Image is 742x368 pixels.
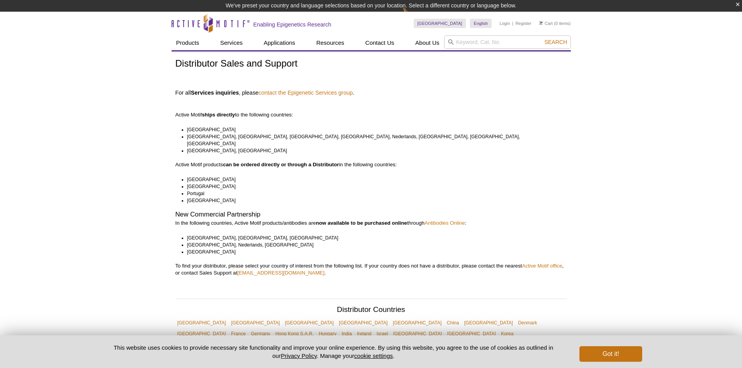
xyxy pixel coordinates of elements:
[444,35,571,49] input: Keyword, Cat. No.
[512,19,514,28] li: |
[202,112,235,118] strong: ships directly
[539,21,553,26] a: Cart
[355,328,374,339] a: Ireland
[522,263,562,269] a: Active Motif office
[515,21,531,26] a: Register
[402,6,423,24] img: Change Here
[229,328,248,339] a: France
[187,197,560,204] li: [GEOGRAPHIC_DATA]
[273,328,315,339] a: Hong Kong S.A.R.
[100,343,567,360] p: This website uses cookies to provide necessary site functionality and improve your online experie...
[579,346,642,362] button: Got it!
[191,90,239,96] strong: Services inquiries
[237,270,325,276] a: [EMAIL_ADDRESS][DOMAIN_NAME]
[283,317,336,328] a: [GEOGRAPHIC_DATA]
[544,39,567,45] span: Search
[337,317,390,328] a: [GEOGRAPHIC_DATA]
[391,328,444,339] a: [GEOGRAPHIC_DATA]
[312,35,349,50] a: Resources
[445,317,461,328] a: China
[470,19,492,28] a: English
[175,161,567,168] p: Active Motif products in the following countries:
[425,220,465,226] a: Antibodies Online
[539,19,571,28] li: (0 items)
[175,328,228,339] a: [GEOGRAPHIC_DATA]
[175,262,567,276] p: To find your distributor, please select your country of interest from the following list. If your...
[187,126,560,133] li: [GEOGRAPHIC_DATA]
[414,19,466,28] a: [GEOGRAPHIC_DATA]
[445,328,498,339] a: [GEOGRAPHIC_DATA]
[411,35,444,50] a: About Us
[175,89,567,96] h4: For all , please .
[499,328,515,339] a: Korea
[175,58,567,70] h1: Distributor Sales and Support
[187,183,560,190] li: [GEOGRAPHIC_DATA]
[316,220,407,226] strong: now available to be purchased online
[187,241,560,248] li: [GEOGRAPHIC_DATA], Nederlands, [GEOGRAPHIC_DATA]
[539,21,543,25] img: Your Cart
[187,190,560,197] li: Portugal
[253,21,331,28] h2: Enabling Epigenetics Research
[187,176,560,183] li: [GEOGRAPHIC_DATA]
[175,306,567,315] h2: Distributor Countries
[462,317,515,328] a: [GEOGRAPHIC_DATA]
[516,317,539,328] a: Denmark
[542,39,569,46] button: Search
[354,352,393,359] button: cookie settings
[281,352,317,359] a: Privacy Policy
[175,211,567,218] h2: New Commercial Partnership
[223,162,339,167] strong: can be ordered directly or through a Distributor
[172,35,204,50] a: Products
[499,21,510,26] a: Login
[340,328,354,339] a: India
[361,35,399,50] a: Contact Us
[187,147,560,154] li: [GEOGRAPHIC_DATA], [GEOGRAPHIC_DATA]
[187,234,560,241] li: [GEOGRAPHIC_DATA], [GEOGRAPHIC_DATA], [GEOGRAPHIC_DATA]
[187,133,560,147] li: [GEOGRAPHIC_DATA], [GEOGRAPHIC_DATA], [GEOGRAPHIC_DATA], [GEOGRAPHIC_DATA], Nederlands, [GEOGRAPH...
[317,328,338,339] a: Hungary
[375,328,390,339] a: Israel
[391,317,444,328] a: [GEOGRAPHIC_DATA]
[175,97,567,118] p: Active Motif to the following countries:
[229,317,282,328] a: [GEOGRAPHIC_DATA]
[259,35,300,50] a: Applications
[249,328,272,339] a: Germany
[259,89,353,96] a: contact the Epigenetic Services group
[175,220,567,227] p: In the following countries, Active Motif products/antibodies are through :
[187,248,560,255] li: [GEOGRAPHIC_DATA]
[175,317,228,328] a: [GEOGRAPHIC_DATA]
[216,35,248,50] a: Services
